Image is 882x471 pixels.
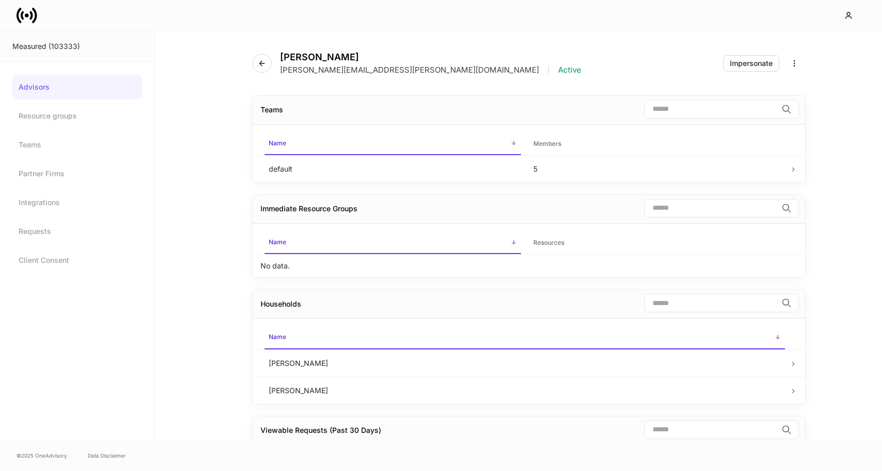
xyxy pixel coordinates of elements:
[12,161,142,186] a: Partner Firms
[529,133,786,155] span: Members
[269,332,286,342] h6: Name
[12,104,142,128] a: Resource groups
[525,155,790,182] td: 5
[558,65,581,75] p: Active
[12,75,142,99] a: Advisors
[730,60,773,67] div: Impersonate
[12,219,142,244] a: Requests
[88,451,126,460] a: Data Disclaimer
[533,238,564,247] h6: Resources
[533,139,561,148] h6: Members
[269,237,286,247] h6: Name
[260,377,789,404] td: [PERSON_NAME]
[12,132,142,157] a: Teams
[12,41,142,52] div: Measured (103333)
[260,299,301,309] div: Households
[280,65,539,75] p: [PERSON_NAME][EMAIL_ADDRESS][PERSON_NAME][DOMAIN_NAME]
[265,327,785,349] span: Name
[12,190,142,215] a: Integrations
[12,248,142,273] a: Client Consent
[265,232,521,254] span: Name
[280,52,581,63] h4: [PERSON_NAME]
[260,349,789,377] td: [PERSON_NAME]
[260,261,290,271] p: No data.
[17,451,67,460] span: © 2025 OneAdvisory
[529,232,786,254] span: Resources
[265,133,521,155] span: Name
[260,204,357,214] div: Immediate Resource Groups
[260,155,525,182] td: default
[260,425,381,435] div: Viewable Requests (Past 30 Days)
[547,65,550,75] p: |
[269,138,286,148] h6: Name
[260,105,283,115] div: Teams
[723,55,779,72] button: Impersonate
